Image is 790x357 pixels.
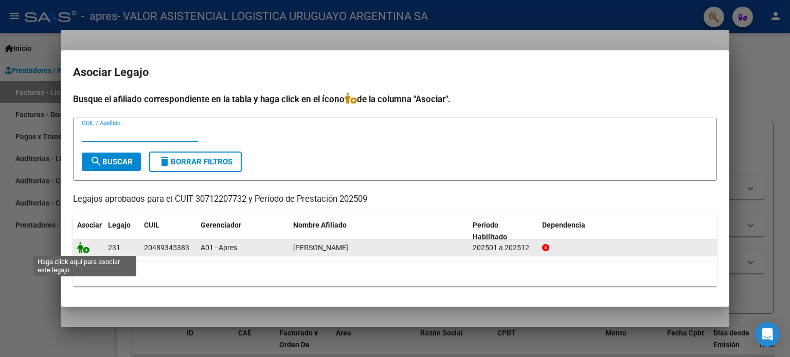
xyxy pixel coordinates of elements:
span: Gerenciador [201,221,241,229]
div: 20489345383 [144,242,189,254]
datatable-header-cell: Asociar [73,214,104,248]
datatable-header-cell: Nombre Afiliado [289,214,469,248]
datatable-header-cell: CUIL [140,214,196,248]
span: Periodo Habilitado [473,221,507,241]
button: Buscar [82,153,141,171]
span: Borrar Filtros [158,157,232,166]
h4: Busque el afiliado correspondiente en la tabla y haga click en el ícono de la columna "Asociar". [73,92,717,106]
span: Asociar [77,221,102,229]
h2: Asociar Legajo [73,63,717,82]
datatable-header-cell: Dependencia [538,214,717,248]
span: A01 - Apres [201,243,237,252]
div: 1 registros [73,260,717,286]
span: CUIL [144,221,159,229]
datatable-header-cell: Gerenciador [196,214,289,248]
span: Nombre Afiliado [293,221,347,229]
span: MARTINEZ FRANCO ELIAS [293,243,348,252]
div: Open Intercom Messenger [755,322,780,347]
mat-icon: search [90,155,102,167]
div: 202501 a 202512 [473,242,534,254]
span: Legajo [108,221,131,229]
button: Borrar Filtros [149,152,242,172]
mat-icon: delete [158,155,171,167]
span: Buscar [90,157,133,166]
span: Dependencia [542,221,585,229]
datatable-header-cell: Legajo [104,214,140,248]
span: 231 [108,243,120,252]
p: Legajos aprobados para el CUIT 30712207732 y Período de Prestación 202509 [73,193,717,206]
datatable-header-cell: Periodo Habilitado [469,214,538,248]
